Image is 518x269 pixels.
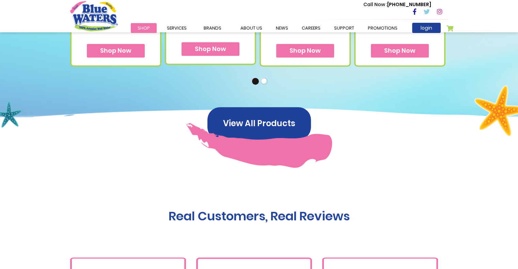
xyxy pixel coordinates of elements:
span: Shop Now [195,45,226,53]
button: Shop Now [87,44,145,57]
span: Shop Now [100,46,131,55]
button: 2 of 2 [261,78,268,85]
a: View All Products [207,119,311,127]
a: login [412,23,441,33]
a: about us [234,23,269,33]
span: Shop Now [384,46,415,55]
span: Shop [138,25,150,31]
h1: Real Customers, Real Reviews [70,209,448,223]
button: Shop Now [371,44,429,57]
a: Promotions [361,23,404,33]
button: View All Products [207,107,311,140]
button: Shop Now [276,44,334,57]
span: Call Now : [363,1,387,8]
a: careers [295,23,327,33]
span: Brands [204,25,221,31]
a: News [269,23,295,33]
a: support [327,23,361,33]
button: Shop Now [182,42,239,56]
a: store logo [70,1,118,31]
span: Services [167,25,187,31]
button: 1 of 2 [252,78,259,85]
span: Shop Now [289,46,321,55]
p: [PHONE_NUMBER] [363,1,431,8]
